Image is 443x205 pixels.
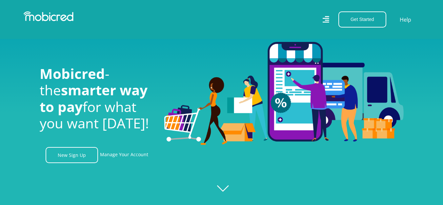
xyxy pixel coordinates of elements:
[40,81,148,116] span: smarter way to pay
[40,64,105,83] span: Mobicred
[24,11,73,21] img: Mobicred
[100,147,148,163] a: Manage Your Account
[46,147,98,163] a: New Sign Up
[40,65,154,132] h1: - the for what you want [DATE]!
[338,11,386,28] button: Get Started
[164,42,404,145] img: Welcome to Mobicred
[399,15,412,24] a: Help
